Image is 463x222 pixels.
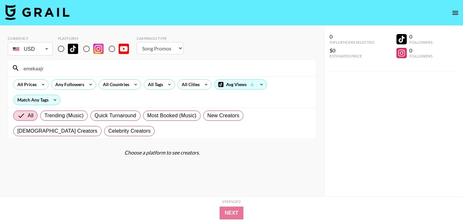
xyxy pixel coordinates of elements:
[17,127,97,135] span: [DEMOGRAPHIC_DATA] Creators
[220,207,244,219] button: Next
[8,36,53,41] div: Currency
[330,40,374,45] div: Influencers Selected
[449,6,462,19] button: open drawer
[222,199,241,204] div: Step 1 of 2
[20,63,312,73] input: Search by User Name
[137,36,183,41] div: Campaign Type
[68,44,78,54] img: TikTok
[409,47,432,54] div: 0
[58,36,134,41] div: Platform
[8,149,316,156] div: Choose a platform to see creators.
[5,4,69,20] img: Grail Talent
[214,80,267,89] div: Avg Views
[409,33,432,40] div: 0
[99,80,131,89] div: All Countries
[95,112,136,120] span: Quick Turnaround
[28,112,33,120] span: All
[409,54,432,58] div: Followers
[51,80,86,89] div: Any Followers
[409,40,432,45] div: Followers
[144,80,164,89] div: All Tags
[119,44,129,54] img: YouTube
[147,112,196,120] span: Most Booked (Music)
[207,112,240,120] span: New Creators
[44,112,84,120] span: Trending (Music)
[330,47,374,54] div: $0
[9,43,51,55] div: USD
[108,127,151,135] span: Celebrity Creators
[431,190,455,214] iframe: Drift Widget Chat Controller
[14,80,38,89] div: All Prices
[178,80,201,89] div: All Cities
[93,44,104,54] img: Instagram
[14,95,60,105] div: Match Any Tags
[330,54,374,58] div: Estimated Price
[330,33,374,40] div: 0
